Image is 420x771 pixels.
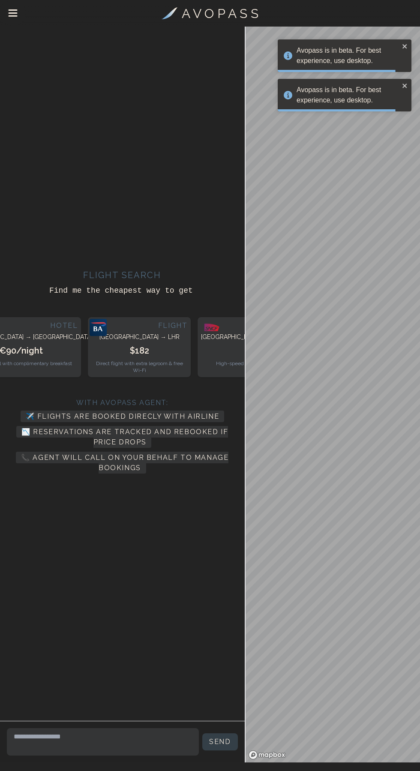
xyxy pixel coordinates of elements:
a: Mapbox homepage [248,750,286,760]
img: BA [90,319,107,336]
button: close [402,43,408,50]
button: Drawer Menu [2,3,24,24]
span: 📞 Agent will call on your behalf to manage bookings [16,452,228,474]
span: With Avopass Agent: [76,399,168,407]
span: [GEOGRAPHIC_DATA] [99,333,159,340]
img: TGV INOUI [199,319,224,336]
div: $74 [201,345,314,357]
span: → [25,333,31,340]
div: Flight Search [83,269,161,281]
button: close [402,82,408,89]
a: A V O P A S S [162,4,258,23]
div: High-speed train with extra legroom [201,360,314,367]
span: [GEOGRAPHIC_DATA] [201,333,260,340]
h3: A V O P A S S [182,4,258,23]
span: LHR [168,333,180,340]
div: $182 [91,345,187,357]
div: Avopass is in beta. For best experience, use desktop. [297,85,399,105]
img: Voyista Logo [162,7,177,19]
div: Direct flight with extra legroom & free Wi-Fi [91,360,187,374]
span: → [160,333,166,340]
span: 📉 Reservations are tracked and rebooked if price drops [16,426,228,448]
button: SEND [202,733,237,750]
div: Find me the cheapest way to get [49,285,195,297]
span: [GEOGRAPHIC_DATA] [33,333,92,340]
span: ✈️ Flights are booked direcly with airline [21,411,225,422]
div: Flight [91,321,187,331]
div: Avopass is in beta. For best experience, use desktop. [297,45,399,66]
